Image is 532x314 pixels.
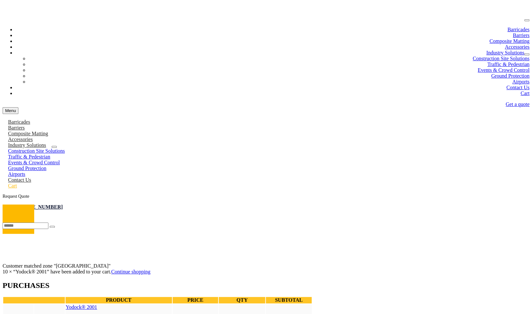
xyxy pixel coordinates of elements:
[491,73,529,79] a: Ground Protection
[52,146,57,148] button: dropdown toggle
[3,166,52,171] a: Ground Protection
[3,171,31,177] a: Airports
[3,148,70,154] a: Construction Site Solutions
[513,33,529,38] a: Barriers
[3,119,35,125] a: Barricades
[3,142,52,148] a: Industry Solutions
[111,269,150,274] a: Continue shopping
[478,67,529,73] a: Events & Crowd Control
[65,297,172,303] th: PRODUCT
[3,177,37,183] a: Contact Us
[3,154,56,159] a: Traffic & Pedestrian
[3,125,30,130] a: Barriers
[489,38,529,44] a: Composite Matting
[3,263,312,269] div: Customer matched zone "[GEOGRAPHIC_DATA]"
[15,204,63,210] a: [PHONE_NUMBER]
[506,85,529,90] a: Contact Us
[3,281,312,290] h2: PURCHASES
[3,107,18,114] button: menu toggle
[507,27,529,32] a: Barricades
[66,304,97,310] a: Yodock® 2001
[3,137,38,142] a: Accessories
[266,297,312,303] th: SUBTOTAL
[3,194,529,199] div: Request Quote
[486,50,524,55] a: Industry Solutions
[520,90,529,96] a: Cart
[5,108,16,113] span: Menu
[3,160,65,165] a: Events & Crowd Control
[3,131,54,136] a: Composite Matting
[512,79,529,84] a: Airports
[50,226,55,228] button: Search
[505,44,529,50] a: Accessories
[219,297,265,303] th: QTY
[506,101,529,107] a: Get a quote
[473,56,529,61] a: Construction Site Solutions
[3,183,23,188] a: Cart
[173,297,218,303] th: PRICE
[524,53,529,55] button: dropdown toggle
[487,62,529,67] a: Traffic & Pedestrian
[3,269,312,275] div: 10 × “Yodock® 2001” have been added to your cart.
[524,19,529,21] button: menu toggle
